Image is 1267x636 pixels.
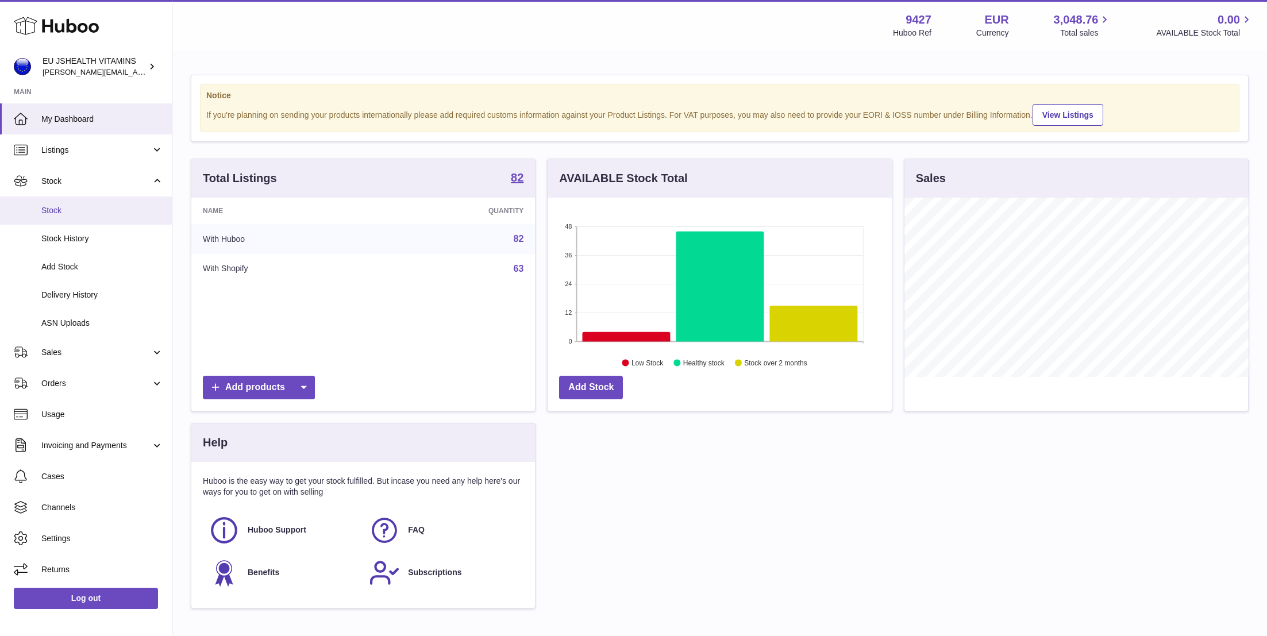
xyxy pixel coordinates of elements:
h3: Help [203,435,228,450]
text: 0 [569,338,572,345]
th: Name [191,198,377,224]
h3: Sales [916,171,946,186]
div: EU JSHEALTH VITAMINS [43,56,146,78]
span: Stock [41,176,151,187]
span: Add Stock [41,261,163,272]
text: 24 [565,280,572,287]
span: Cases [41,471,163,482]
span: Stock [41,205,163,216]
text: 36 [565,252,572,259]
span: Orders [41,378,151,389]
text: Stock over 2 months [745,359,807,367]
span: Channels [41,502,163,513]
span: FAQ [408,525,425,535]
p: Huboo is the easy way to get your stock fulfilled. But incase you need any help here's our ways f... [203,476,523,498]
a: 0.00 AVAILABLE Stock Total [1156,12,1253,38]
span: Delivery History [41,290,163,300]
span: Subscriptions [408,567,461,578]
a: FAQ [369,515,518,546]
span: Sales [41,347,151,358]
h3: Total Listings [203,171,277,186]
strong: 82 [511,172,523,183]
span: Listings [41,145,151,156]
span: ASN Uploads [41,318,163,329]
strong: Notice [206,90,1233,101]
span: My Dashboard [41,114,163,125]
a: 82 [511,172,523,186]
span: [PERSON_NAME][EMAIL_ADDRESS][DOMAIN_NAME] [43,67,230,76]
div: Currency [976,28,1009,38]
a: Subscriptions [369,557,518,588]
h3: AVAILABLE Stock Total [559,171,687,186]
a: Add Stock [559,376,623,399]
a: Log out [14,588,158,608]
span: Huboo Support [248,525,306,535]
a: Add products [203,376,315,399]
a: Benefits [209,557,357,588]
text: Healthy stock [683,359,725,367]
a: 63 [514,264,524,273]
div: Huboo Ref [893,28,931,38]
a: Huboo Support [209,515,357,546]
span: Invoicing and Payments [41,440,151,451]
span: Usage [41,409,163,420]
td: With Huboo [191,224,377,254]
span: Benefits [248,567,279,578]
span: Total sales [1060,28,1111,38]
text: 48 [565,223,572,230]
span: AVAILABLE Stock Total [1156,28,1253,38]
a: View Listings [1033,104,1103,126]
a: 82 [514,234,524,244]
span: Returns [41,564,163,575]
text: Low Stock [631,359,664,367]
span: 0.00 [1218,12,1240,28]
strong: EUR [984,12,1008,28]
span: 3,048.76 [1054,12,1099,28]
img: laura@jessicasepel.com [14,58,31,75]
text: 12 [565,309,572,316]
span: Stock History [41,233,163,244]
th: Quantity [377,198,536,224]
td: With Shopify [191,254,377,284]
div: If you're planning on sending your products internationally please add required customs informati... [206,102,1233,126]
span: Settings [41,533,163,544]
a: 3,048.76 Total sales [1054,12,1112,38]
strong: 9427 [906,12,931,28]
